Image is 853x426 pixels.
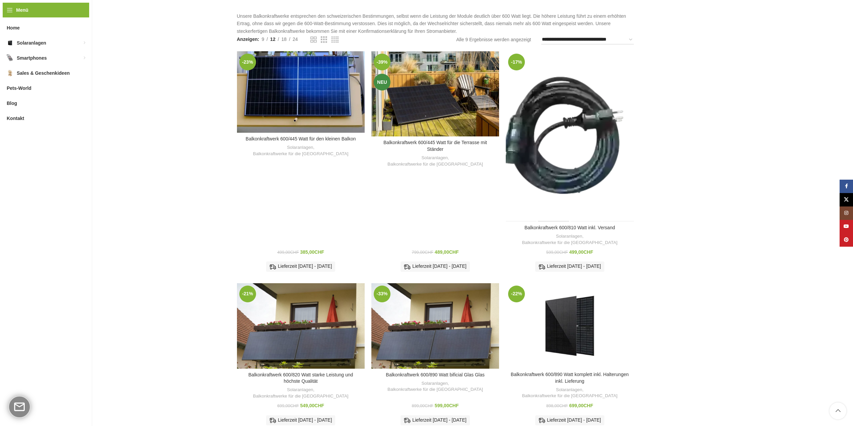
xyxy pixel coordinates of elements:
span: Kontakt [7,112,24,124]
bdi: 549,00 [300,403,324,408]
a: Balkonkraftwerke für die [GEOGRAPHIC_DATA] [253,151,349,157]
span: CHF [449,249,459,255]
a: X Social Link [840,193,853,206]
img: Sales & Geschenkideen [7,70,13,76]
span: -21% [239,286,256,302]
bdi: 499,00 [277,250,299,255]
a: Facebook Social Link [840,180,853,193]
a: Solaranlagen [287,144,313,151]
span: -23% [239,54,256,70]
a: 24 [290,36,300,43]
span: CHF [425,250,433,255]
a: Balkonkraftwerk 600/445 Watt für den kleinen Balkon [246,136,356,141]
a: Balkonkraftwerk 600/890 Watt bificial Glas Glas [371,283,499,369]
p: Unsere Balkonkraftwerke entsprechen den schweizerischen Bestimmungen, selbst wenn die Leistung de... [237,12,636,35]
a: Balkonkraftwerk 600/445 Watt für die Terrasse mit Ständer [383,140,487,152]
span: Home [7,22,20,34]
span: CHF [584,403,593,408]
a: Balkonkraftwerk 600/890 Watt komplett inkl. Halterungen inkl. Lieferung [511,372,629,384]
a: Balkonkraftwerke für die [GEOGRAPHIC_DATA] [522,240,617,246]
span: Pets-World [7,82,32,94]
span: 12 [270,37,276,42]
span: CHF [290,404,299,408]
div: Lieferzeit [DATE] - [DATE] [266,415,335,425]
div: Lieferzeit [DATE] - [DATE] [535,261,604,271]
span: 18 [282,37,287,42]
span: CHF [584,249,593,255]
div: Lieferzeit [DATE] - [DATE] [266,261,335,271]
bdi: 385,00 [300,249,324,255]
a: Balkonkraftwerk 600/890 Watt komplett inkl. Halterungen inkl. Lieferung [506,283,633,368]
div: , [375,380,496,393]
a: Rasteransicht 3 [321,36,327,44]
span: Menü [16,6,28,14]
img: Solaranlagen [7,40,13,46]
bdi: 489,00 [435,249,459,255]
a: Solaranlagen [556,233,582,240]
a: Solaranlagen [287,387,313,393]
span: Sales & Geschenkideen [17,67,70,79]
a: Balkonkraftwerk 600/810 Watt inkl. Versand [506,51,633,222]
span: CHF [290,250,299,255]
a: Balkonkraftwerk 600/445 Watt für den kleinen Balkon [237,51,365,133]
a: Rasteransicht 2 [310,36,317,44]
a: Balkonkraftwerke für die [GEOGRAPHIC_DATA] [522,393,617,399]
span: CHF [314,403,324,408]
a: Instagram Social Link [840,206,853,220]
div: , [509,233,630,246]
bdi: 799,00 [412,250,433,255]
a: Balkonkraftwerke für die [GEOGRAPHIC_DATA] [387,161,483,168]
a: Balkonkraftwerk 600/820 Watt starke Leistung und höchste Qualität [248,372,353,384]
span: -33% [374,286,390,302]
a: Balkonkraftwerk 600/810 Watt inkl. Versand [525,225,615,230]
a: Solaranlagen [421,155,447,161]
span: CHF [314,249,324,255]
a: Balkonkraftwerk 600/445 Watt für die Terrasse mit Ständer [371,51,499,136]
span: 9 [261,37,264,42]
div: , [240,387,361,399]
div: Lieferzeit [DATE] - [DATE] [401,415,470,425]
span: CHF [425,404,433,408]
img: Smartphones [7,55,13,61]
a: 18 [279,36,289,43]
bdi: 699,00 [569,403,593,408]
span: -17% [508,54,525,70]
span: Anzeigen [237,36,259,43]
span: CHF [449,403,459,408]
span: CHF [559,404,568,408]
div: , [509,387,630,399]
span: Smartphones [17,52,47,64]
bdi: 898,00 [546,404,568,408]
span: Blog [7,97,17,109]
a: Scroll to top button [830,403,846,419]
div: Lieferzeit [DATE] - [DATE] [401,261,470,271]
a: Pinterest Social Link [840,233,853,247]
a: Balkonkraftwerk 600/820 Watt starke Leistung und höchste Qualität [237,283,365,369]
bdi: 899,00 [412,404,433,408]
a: Balkonkraftwerke für die [GEOGRAPHIC_DATA] [253,393,349,400]
a: Solaranlagen [556,387,582,393]
bdi: 599,00 [435,403,459,408]
div: Lieferzeit [DATE] - [DATE] [535,415,604,425]
div: , [375,155,496,167]
span: Solaranlagen [17,37,46,49]
a: YouTube Social Link [840,220,853,233]
bdi: 599,00 [546,250,568,255]
a: Balkonkraftwerk 600/890 Watt bificial Glas Glas [386,372,484,377]
span: Neu [374,74,390,90]
span: -22% [508,286,525,302]
a: Solaranlagen [421,380,447,387]
span: 24 [293,37,298,42]
select: Shop-Reihenfolge [541,35,634,45]
a: Rasteransicht 4 [331,36,339,44]
div: , [240,144,361,157]
bdi: 699,00 [277,404,299,408]
a: Balkonkraftwerke für die [GEOGRAPHIC_DATA] [387,386,483,393]
a: 9 [259,36,266,43]
a: 12 [268,36,278,43]
span: -39% [374,54,390,70]
span: CHF [559,250,568,255]
p: Alle 9 Ergebnisse werden angezeigt [456,36,531,43]
bdi: 499,00 [569,249,593,255]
